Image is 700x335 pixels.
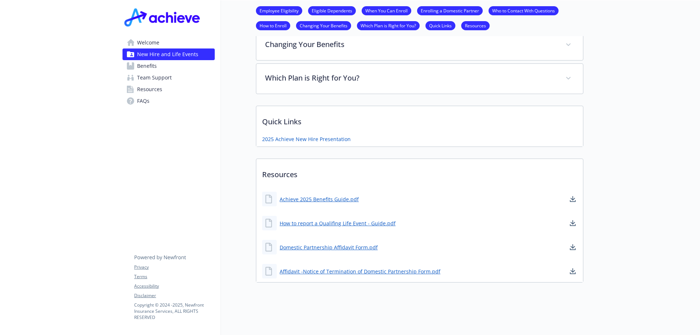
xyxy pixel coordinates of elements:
a: Changing Your Benefits [296,22,351,29]
p: Changing Your Benefits [265,39,557,50]
a: Accessibility [134,283,214,289]
a: Achieve 2025 Benefits Guide.pdf [280,195,359,203]
a: download document [568,243,577,252]
a: 2025 Achieve New Hire Presentation [262,135,351,143]
span: Team Support [137,72,172,83]
a: Resources [122,83,215,95]
a: FAQs [122,95,215,107]
a: How to report a Qualifing Life Event - Guide.pdf [280,219,396,227]
a: Quick Links [425,22,455,29]
span: New Hire and Life Events [137,48,198,60]
span: FAQs [137,95,149,107]
span: Resources [137,83,162,95]
a: How to Enroll [256,22,290,29]
div: Changing Your Benefits [256,30,583,60]
a: Domestic Partnership Affidavit Form.pdf [280,244,378,251]
a: New Hire and Life Events [122,48,215,60]
a: Welcome [122,37,215,48]
a: When You Can Enroll [362,7,411,14]
a: Privacy [134,264,214,270]
p: Quick Links [256,106,583,133]
a: download document [568,195,577,203]
a: Affidavit -Notice of Termination of Domestic Partnership Form.pdf [280,268,440,275]
p: Resources [256,159,583,186]
a: Who to Contact With Questions [489,7,559,14]
span: Benefits [137,60,157,72]
a: Enrolling a Domestic Partner [417,7,483,14]
a: Terms [134,273,214,280]
p: Copyright © 2024 - 2025 , Newfront Insurance Services, ALL RIGHTS RESERVED [134,302,214,320]
a: Team Support [122,72,215,83]
a: download document [568,267,577,276]
span: Welcome [137,37,159,48]
a: Which Plan is Right for You? [357,22,420,29]
a: Benefits [122,60,215,72]
a: Employee Eligibility [256,7,302,14]
a: Resources [461,22,490,29]
a: download document [568,219,577,227]
p: Which Plan is Right for You? [265,73,557,83]
div: Which Plan is Right for You? [256,64,583,94]
a: Disclaimer [134,292,214,299]
a: Eligible Dependents [308,7,356,14]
